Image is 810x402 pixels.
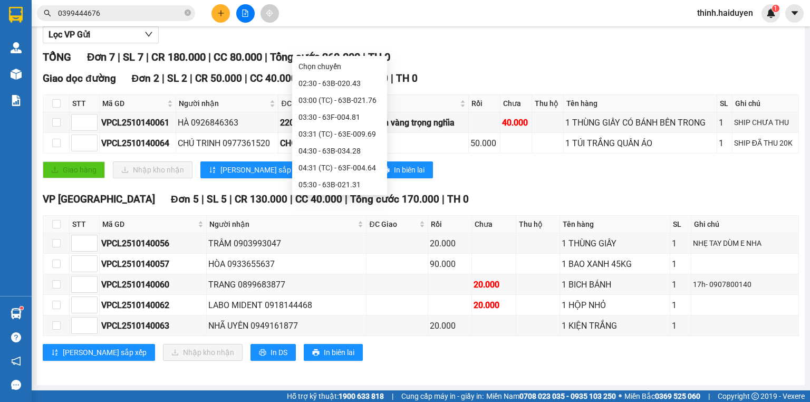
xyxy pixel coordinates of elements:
div: Chọn chuyến [298,61,381,72]
div: 20.000 [474,278,514,291]
div: 20.000 [474,299,514,312]
span: 1 [774,5,777,12]
div: 04:31 (TC) - 63F-004.64 [298,162,381,174]
button: plus [211,4,230,23]
div: NHẸ TAY DÙM E NHA [693,237,797,249]
span: | [290,193,293,205]
span: CC 40.000 [295,193,342,205]
span: Đơn 2 [132,72,160,84]
div: 03:00 (TC) - 63B-021.76 [298,94,381,106]
div: 03:30 - 63F-004.81 [298,111,381,123]
span: Người nhận [179,98,267,109]
span: close-circle [185,8,191,18]
span: | [265,51,267,63]
div: LABO MIDENT 0918144468 [208,299,365,312]
div: 20.000 [430,237,470,250]
button: printerIn DS [250,344,296,361]
img: logo-vxr [9,7,23,23]
th: Rồi [428,216,472,233]
span: Người nhận [209,218,356,230]
th: Tên hàng [564,95,717,112]
button: printerIn biên lai [304,344,363,361]
td: VPCL2510140063 [100,315,207,336]
div: VPCL2510140062 [101,299,205,312]
div: TRÂM 0903993047 [208,237,365,250]
span: CC 80.000 [214,51,262,63]
span: SL 5 [207,193,227,205]
span: ĐC Giao [369,218,417,230]
span: copyright [751,393,759,400]
button: Lọc VP Gửi [43,26,159,43]
span: Miền Nam [486,390,616,402]
span: Miền Bắc [624,390,700,402]
th: Rồi [469,95,500,112]
div: 1 BICH BÁNH [562,278,668,291]
span: close-circle [185,9,191,16]
div: VPCL2510140061 [101,116,174,129]
span: Giao dọc đường [43,72,116,84]
sup: 1 [772,5,779,12]
span: Mã GD [102,98,165,109]
div: 90.000 [430,257,470,271]
span: Tổng cước 260.000 [270,51,360,63]
th: SL [717,95,732,112]
th: STT [70,216,100,233]
span: | [345,193,348,205]
span: Đơn 5 [171,193,199,205]
div: SHIP ĐÃ THU 20K [734,137,797,149]
div: 03:31 (TC) - 63E-009.69 [298,128,381,140]
span: caret-down [790,8,799,18]
span: search [44,9,51,17]
td: VPCL2510140061 [100,112,176,133]
div: 1 THÙNG GIẤY CÓ BÁNH BÊN TRONG [565,116,715,129]
th: SL [670,216,691,233]
strong: 0708 023 035 - 0935 103 250 [519,392,616,400]
span: [PERSON_NAME] sắp xếp [220,164,304,176]
span: SL 7 [123,51,143,63]
div: 1 [672,319,689,332]
span: Cung cấp máy in - giấy in: [401,390,484,402]
img: icon-new-feature [766,8,776,18]
span: notification [11,356,21,366]
div: HÒA 0933655637 [208,257,365,271]
span: | [363,51,365,63]
span: message [11,380,21,390]
span: Lọc VP Gửi [49,28,90,41]
th: Ghi chú [691,216,799,233]
span: VP [GEOGRAPHIC_DATA] [43,193,155,205]
th: STT [70,95,100,112]
div: VPCL2510140063 [101,319,205,332]
span: plus [217,9,225,17]
div: 02:30 - 63B-020.43 [298,78,381,89]
span: | [146,51,149,63]
span: | [118,51,120,63]
div: NHÃ UYÊN 0949161877 [208,319,365,332]
div: 1 BAO XANH 45KG [562,257,668,271]
div: VPCL2510140057 [101,257,205,271]
button: caret-down [785,4,804,23]
td: VPCL2510140057 [100,254,207,274]
div: 1 [672,257,689,271]
th: Ghi chú [732,95,799,112]
span: [PERSON_NAME] sắp xếp [63,347,147,358]
span: thinh.haiduyen [689,6,761,20]
td: VPCL2510140064 [100,133,176,154]
span: aim [266,9,273,17]
span: printer [312,349,320,357]
th: Chưa [500,95,532,112]
th: Tên hàng [560,216,670,233]
th: Thu hộ [516,216,560,233]
div: HÀ 0926846363 [178,116,276,129]
span: sort-ascending [51,349,59,357]
img: warehouse-icon [11,308,22,319]
span: SL 2 [167,72,187,84]
td: VPCL2510140060 [100,274,207,295]
span: | [245,72,247,84]
span: Mã GD [102,218,196,230]
button: uploadGiao hàng [43,161,105,178]
span: CR 180.000 [151,51,206,63]
div: 1 KIỆN TRẮNG [562,319,668,332]
td: VPCL2510140062 [100,295,207,315]
div: 05:30 - 63B-021.31 [298,179,381,190]
span: TH 0 [396,72,418,84]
